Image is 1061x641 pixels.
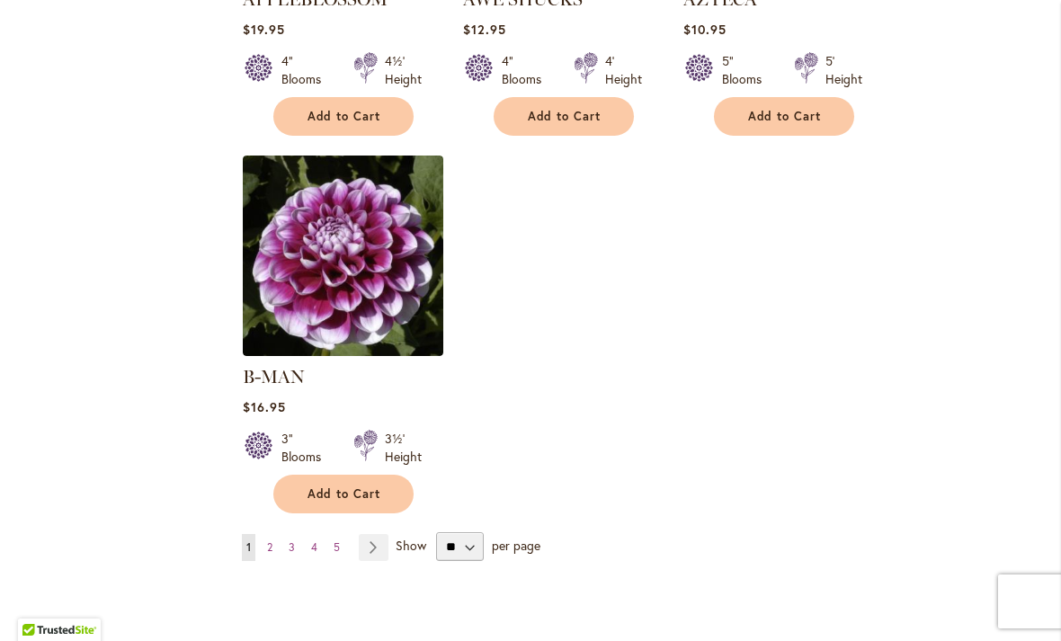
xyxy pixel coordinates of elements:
div: 4" Blooms [281,52,332,88]
div: 3" Blooms [281,430,332,466]
span: Show [396,537,426,554]
span: per page [492,537,540,554]
button: Add to Cart [273,97,414,136]
span: $10.95 [683,21,727,38]
a: 5 [329,534,344,561]
span: Add to Cart [748,109,822,124]
span: Add to Cart [528,109,602,124]
span: 5 [334,540,340,554]
span: $16.95 [243,398,286,415]
span: $12.95 [463,21,506,38]
div: 5" Blooms [722,52,772,88]
span: Add to Cart [308,109,381,124]
a: 2 [263,534,277,561]
div: 4" Blooms [502,52,552,88]
div: 3½' Height [385,430,422,466]
div: 4' Height [605,52,642,88]
div: 5' Height [825,52,862,88]
span: 3 [289,540,295,554]
span: 2 [267,540,272,554]
span: 4 [311,540,317,554]
span: Add to Cart [308,486,381,502]
a: B-MAN [243,343,443,360]
span: $19.95 [243,21,285,38]
a: 4 [307,534,322,561]
button: Add to Cart [494,97,634,136]
a: B-MAN [243,366,305,387]
img: B-MAN [243,156,443,356]
a: 3 [284,534,299,561]
iframe: Launch Accessibility Center [13,577,64,628]
button: Add to Cart [714,97,854,136]
div: 4½' Height [385,52,422,88]
button: Add to Cart [273,475,414,513]
span: 1 [246,540,251,554]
